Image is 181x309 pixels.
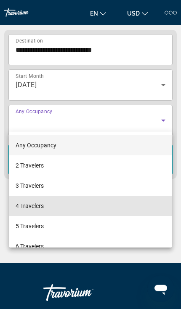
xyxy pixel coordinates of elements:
span: 3 Travelers [16,181,44,191]
span: 2 Travelers [16,160,44,170]
span: 4 Travelers [16,201,44,211]
span: 5 Travelers [16,221,44,231]
span: Any Occupancy [16,142,56,149]
iframe: Button to launch messaging window [147,275,174,302]
span: 6 Travelers [16,241,44,251]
